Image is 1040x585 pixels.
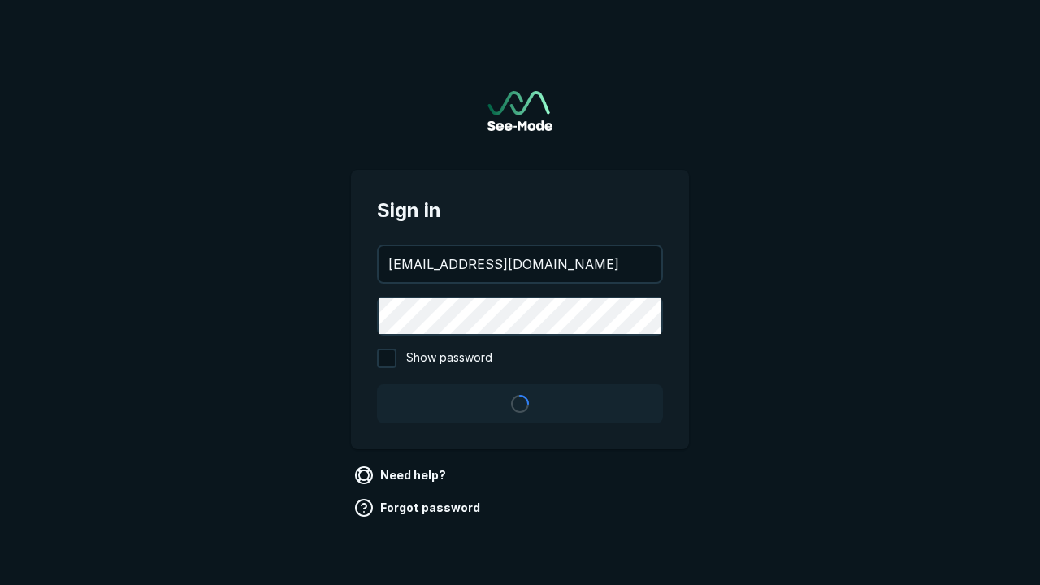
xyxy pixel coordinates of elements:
span: Show password [406,349,492,368]
a: Go to sign in [487,91,552,131]
a: Need help? [351,462,453,488]
img: See-Mode Logo [487,91,552,131]
span: Sign in [377,196,663,225]
a: Forgot password [351,495,487,521]
input: your@email.com [379,246,661,282]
